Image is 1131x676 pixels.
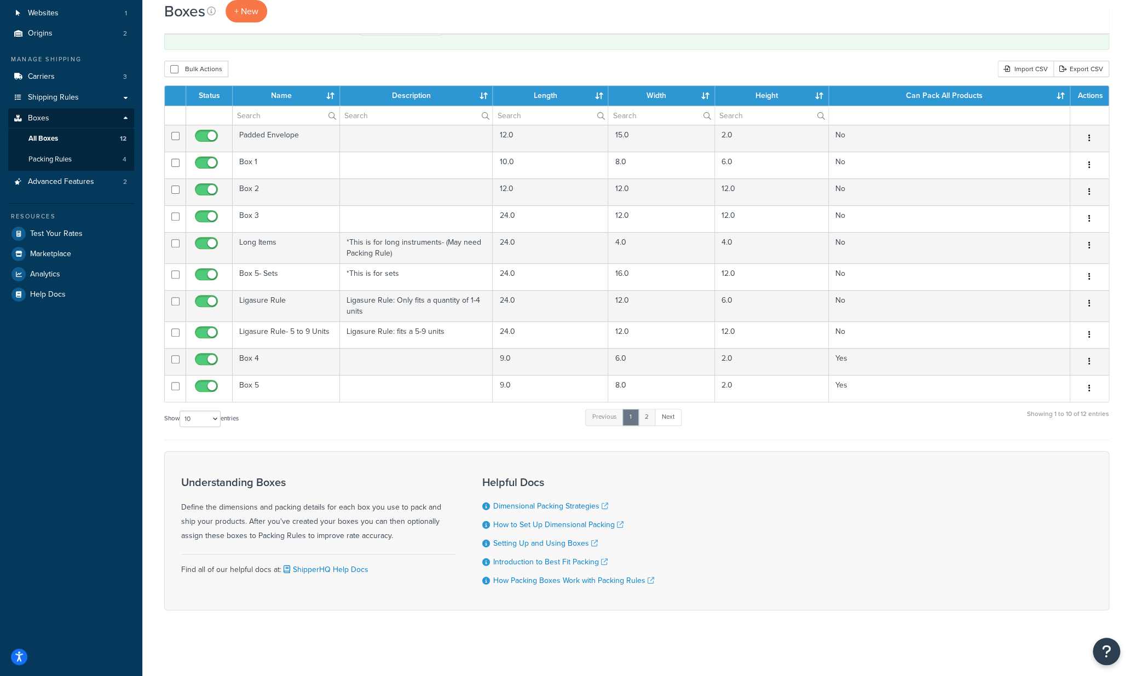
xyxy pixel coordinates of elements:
a: Dimensional Packing Strategies [493,500,608,512]
td: No [829,263,1070,290]
td: *This is for sets [340,263,493,290]
td: 24.0 [493,321,608,348]
td: 9.0 [493,375,608,402]
a: Websites 1 [8,3,134,24]
a: Origins 2 [8,24,134,44]
td: Box 2 [233,178,340,205]
a: Test Your Rates [8,224,134,244]
td: Box 4 [233,348,340,375]
th: Length : activate to sort column ascending [493,86,608,106]
th: Width : activate to sort column ascending [608,86,714,106]
td: 12.0 [493,125,608,152]
span: + New [234,5,258,18]
td: 6.0 [715,152,829,178]
th: Status [186,86,233,106]
span: Websites [28,9,59,18]
select: Showentries [180,411,221,427]
td: 24.0 [493,232,608,263]
li: Boxes [8,108,134,171]
td: 12.0 [608,205,714,232]
td: No [829,321,1070,348]
span: 4 [123,155,126,164]
td: 24.0 [493,205,608,232]
a: Packing Rules 4 [8,149,134,170]
td: 24.0 [493,263,608,290]
td: 8.0 [608,152,714,178]
td: 4.0 [715,232,829,263]
td: 6.0 [715,290,829,321]
td: 12.0 [715,205,829,232]
td: Yes [829,348,1070,375]
span: 12 [120,134,126,143]
td: 12.0 [608,178,714,205]
a: 2 [638,409,656,425]
span: 2 [123,177,127,187]
a: Carriers 3 [8,67,134,87]
th: Name : activate to sort column ascending [233,86,340,106]
td: No [829,152,1070,178]
td: Long Items [233,232,340,263]
li: Carriers [8,67,134,87]
input: Search [608,106,714,125]
a: Next [655,409,682,425]
td: 2.0 [715,348,829,375]
th: Can Pack All Products : activate to sort column ascending [829,86,1070,106]
td: Box 5- Sets [233,263,340,290]
span: Advanced Features [28,177,94,187]
td: 12.0 [715,321,829,348]
div: Define the dimensions and packing details for each box you use to pack and ship your products. Af... [181,476,455,543]
h1: Boxes [164,1,205,22]
a: Introduction to Best Fit Packing [493,556,608,568]
td: 12.0 [715,178,829,205]
li: Websites [8,3,134,24]
input: Search [340,106,492,125]
td: Box 1 [233,152,340,178]
span: Origins [28,29,53,38]
td: 12.0 [493,178,608,205]
button: Bulk Actions [164,61,228,77]
a: Help Docs [8,285,134,304]
div: Find all of our helpful docs at: [181,554,455,577]
div: Import CSV [997,61,1053,77]
td: 16.0 [608,263,714,290]
td: 9.0 [493,348,608,375]
button: Open Resource Center [1093,638,1120,665]
td: Ligasure Rule: fits a 5-9 units [340,321,493,348]
div: Resources [8,212,134,221]
td: 2.0 [715,375,829,402]
a: Previous [585,409,624,425]
td: Ligasure Rule: Only fits a quantity of 1-4 units [340,290,493,321]
td: Yes [829,375,1070,402]
span: Packing Rules [28,155,72,164]
a: Marketplace [8,244,134,264]
a: How Packing Boxes Work with Packing Rules [493,575,654,586]
div: Manage Shipping [8,55,134,64]
td: Ligasure Rule- 5 to 9 Units [233,321,340,348]
td: No [829,290,1070,321]
span: 3 [123,72,127,82]
li: Packing Rules [8,149,134,170]
a: Export CSV [1053,61,1109,77]
a: Shipping Rules [8,88,134,108]
input: Search [493,106,608,125]
a: Setting Up and Using Boxes [493,538,598,549]
a: Analytics [8,264,134,284]
span: Boxes [28,114,49,123]
td: No [829,205,1070,232]
td: Ligasure Rule [233,290,340,321]
input: Search [233,106,339,125]
td: 8.0 [608,375,714,402]
a: How to Set Up Dimensional Packing [493,519,624,530]
td: 24.0 [493,290,608,321]
td: 4.0 [608,232,714,263]
td: 6.0 [608,348,714,375]
div: Showing 1 to 10 of 12 entries [1027,408,1109,431]
span: 1 [125,9,127,18]
h3: Helpful Docs [482,476,654,488]
a: All Boxes 12 [8,129,134,149]
td: 15.0 [608,125,714,152]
